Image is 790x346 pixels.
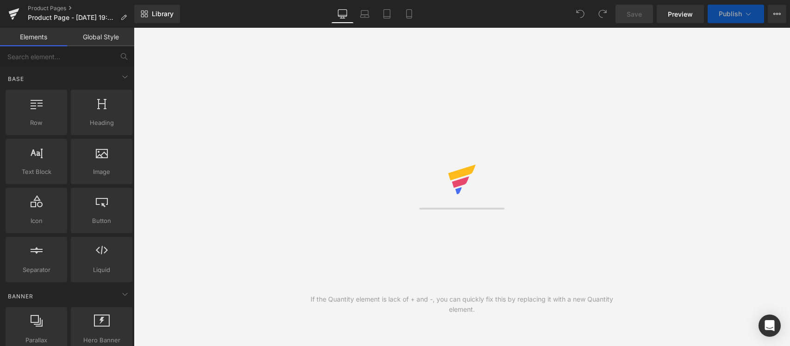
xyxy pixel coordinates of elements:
a: Global Style [67,28,134,46]
span: Liquid [74,265,130,275]
span: Preview [668,9,693,19]
span: Product Page - [DATE] 19:24:10 [28,14,117,21]
a: Tablet [376,5,398,23]
span: Save [627,9,642,19]
button: Redo [593,5,612,23]
span: Publish [719,10,742,18]
span: Library [152,10,174,18]
span: Icon [8,216,64,226]
button: More [768,5,786,23]
span: Button [74,216,130,226]
span: Text Block [8,167,64,177]
div: Open Intercom Messenger [759,315,781,337]
span: Separator [8,265,64,275]
button: Undo [571,5,590,23]
a: Product Pages [28,5,134,12]
a: New Library [134,5,180,23]
span: Banner [7,292,34,301]
span: Hero Banner [74,335,130,345]
div: If the Quantity element is lack of + and -, you can quickly fix this by replacing it with a new Q... [298,294,626,315]
a: Preview [657,5,704,23]
span: Image [74,167,130,177]
a: Mobile [398,5,420,23]
span: Parallax [8,335,64,345]
span: Row [8,118,64,128]
a: Laptop [354,5,376,23]
a: Desktop [331,5,354,23]
span: Heading [74,118,130,128]
span: Base [7,74,25,83]
button: Publish [708,5,764,23]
